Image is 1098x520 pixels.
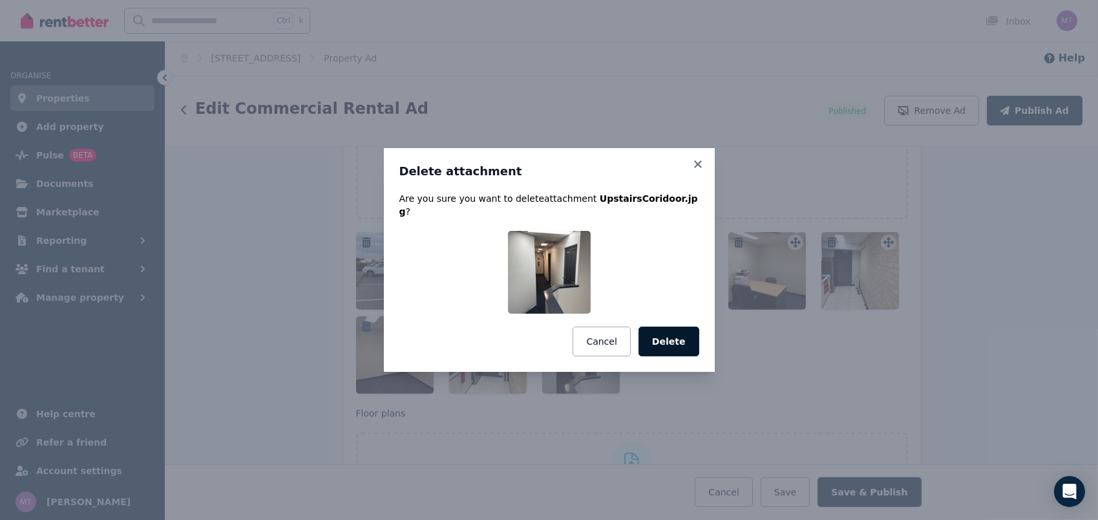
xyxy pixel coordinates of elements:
button: Delete [639,327,699,356]
h3: Delete attachment [399,164,699,179]
button: Cancel [573,327,630,356]
img: UpstairsCoridoor.jpg [508,231,591,314]
p: Are you sure you want to delete attachment ? [399,192,699,218]
div: Open Intercom Messenger [1054,476,1085,507]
